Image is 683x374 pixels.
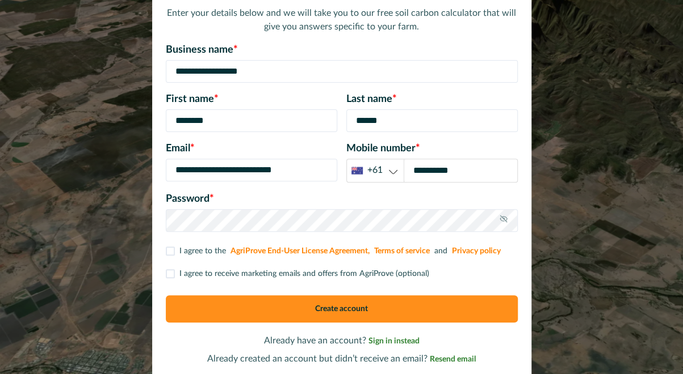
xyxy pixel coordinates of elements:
p: Email [166,141,337,156]
a: Terms of service [374,247,430,255]
p: Already have an account? [166,334,518,347]
p: Mobile number [346,141,518,156]
button: Create account [166,295,518,322]
p: Last name [346,92,518,107]
p: I agree to receive marketing emails and offers from AgriProve (optional) [179,268,429,280]
p: First name [166,92,337,107]
p: I agree to the and [179,245,503,257]
p: Business name [166,42,518,58]
a: Privacy policy [452,247,501,255]
a: AgriProve End-User License Agreement, [231,247,370,255]
span: Resend email [430,355,476,363]
span: Sign in instead [368,337,420,345]
p: Enter your details below and we will take you to our free soil carbon calculator that will give y... [166,6,518,33]
a: Sign in instead [368,336,420,345]
a: Resend email [430,354,476,363]
p: Already created an account but didn’t receive an email? [166,352,518,365]
p: Password [166,192,518,207]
